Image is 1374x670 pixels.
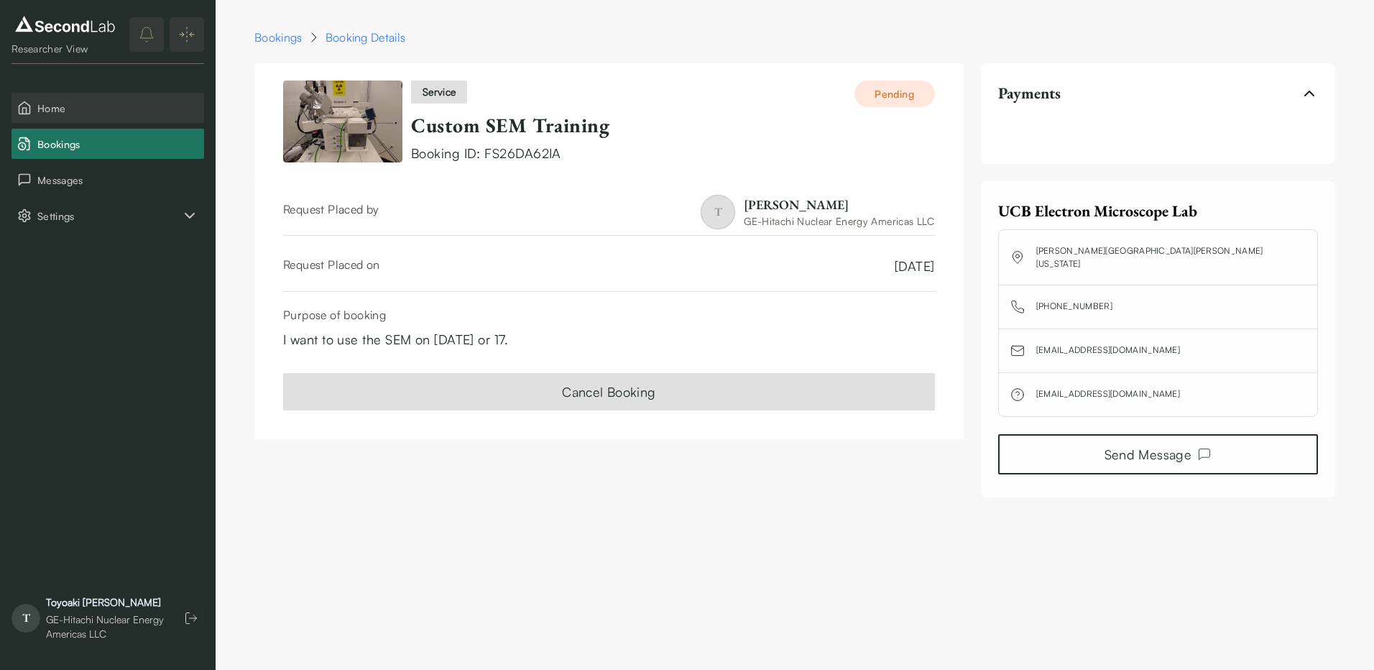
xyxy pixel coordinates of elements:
[411,144,935,163] div: Booking ID:
[1036,244,1306,270] a: [PERSON_NAME][GEOGRAPHIC_DATA][PERSON_NAME][US_STATE]
[744,214,934,229] div: GE-Hitachi Nuclear Energy Americas LLC
[11,201,204,231] div: Settings sub items
[283,306,935,323] div: Purpose of booking
[129,17,164,52] button: notifications
[484,145,561,161] span: FS26DA62IA
[11,42,119,56] div: Researcher View
[283,81,402,162] img: Custom SEM Training
[744,196,934,214] div: [PERSON_NAME]
[37,173,198,188] span: Messages
[11,129,204,159] button: Bookings
[283,256,380,277] div: Request Placed on
[411,113,935,138] div: Custom SEM Training
[283,201,379,229] div: Request Placed by
[37,208,181,224] span: Settings
[998,112,1318,141] div: Payments
[1036,300,1112,314] a: [PHONE_NUMBER]
[11,93,204,123] button: Home
[283,373,935,410] button: Cancel Booking
[895,256,935,277] span: [DATE]
[998,201,1197,221] span: UCB Electron Microscope Lab
[170,17,204,52] button: Expand/Collapse sidebar
[998,83,1061,104] span: Payments
[998,434,1318,474] a: Send Message
[701,195,934,229] a: T[PERSON_NAME]GE-Hitachi Nuclear Energy Americas LLC
[11,13,119,36] img: logo
[37,137,198,152] span: Bookings
[998,75,1318,112] button: Payments
[1036,387,1180,402] a: [EMAIL_ADDRESS][DOMAIN_NAME]
[11,165,204,195] button: Messages
[854,81,935,107] div: Pending
[701,195,735,229] span: T
[411,112,609,138] a: Custom SEM Training
[11,201,204,231] button: Settings
[283,81,402,163] a: View item
[326,29,406,46] div: Booking Details
[37,101,198,116] span: Home
[283,329,935,350] div: I want to use the SEM on [DATE] or 17.
[411,81,467,104] div: service
[254,29,303,46] a: Bookings
[1036,344,1180,358] a: [EMAIL_ADDRESS][DOMAIN_NAME]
